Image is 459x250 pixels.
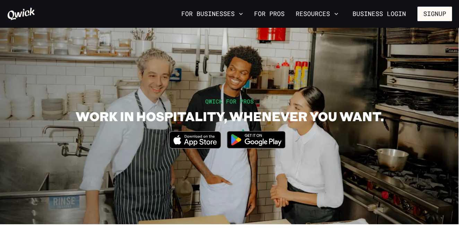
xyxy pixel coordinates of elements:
[251,8,287,20] a: For Pros
[347,7,412,21] a: Business Login
[76,108,384,124] h1: WORK IN HOSPITALITY, WHENEVER YOU WANT.
[205,98,254,105] span: QWICK FOR PROS
[179,8,246,20] button: For Businesses
[169,143,221,150] a: Download on the App Store
[417,7,452,21] button: Signup
[293,8,341,20] button: Resources
[223,127,290,153] img: Get it on Google Play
